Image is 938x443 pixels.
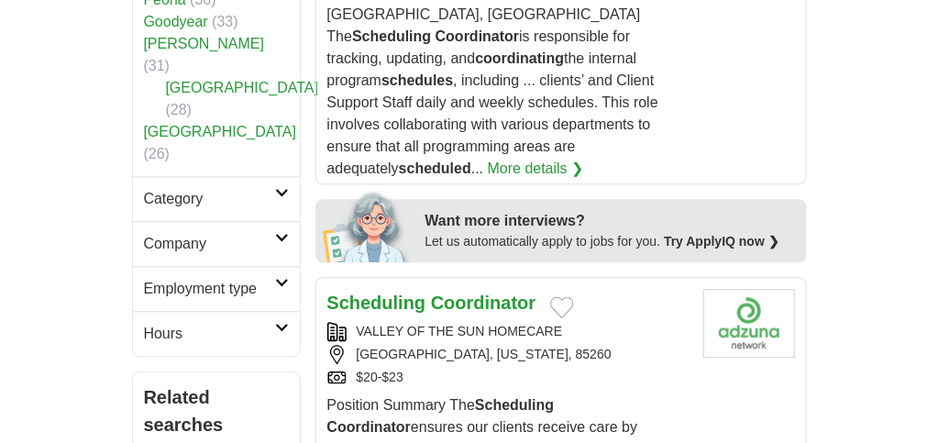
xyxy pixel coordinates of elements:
[327,368,689,387] div: $20-$23
[399,161,471,176] strong: scheduled
[664,234,779,249] a: Try ApplyIQ now ❯
[323,189,412,262] img: apply-iq-scientist.png
[431,293,535,313] strong: Coordinator
[133,176,300,221] a: Category
[352,28,431,44] strong: Scheduling
[425,210,796,232] div: Want more interviews?
[144,36,265,51] a: [PERSON_NAME]
[166,80,319,95] a: [GEOGRAPHIC_DATA]
[381,72,453,88] strong: schedules
[133,221,300,266] a: Company
[475,397,554,413] strong: Scheduling
[144,146,170,161] span: (26)
[475,50,564,66] strong: coordinating
[144,323,275,345] h2: Hours
[144,278,275,300] h2: Employment type
[327,419,412,435] strong: Coordinator
[144,124,297,139] a: [GEOGRAPHIC_DATA]
[144,14,208,29] a: Goodyear
[327,345,689,364] div: [GEOGRAPHIC_DATA], [US_STATE], 85260
[144,233,275,255] h2: Company
[133,311,300,356] a: Hours
[550,296,574,318] button: Add to favorite jobs
[425,232,796,251] div: Let us automatically apply to jobs for you.
[327,322,689,341] div: VALLEY OF THE SUN HOMECARE
[166,102,192,117] span: (28)
[144,58,170,73] span: (31)
[436,28,520,44] strong: Coordinator
[327,293,426,313] strong: Scheduling
[144,188,275,210] h2: Category
[488,158,584,180] a: More details ❯
[133,266,300,311] a: Employment type
[212,14,237,29] span: (33)
[327,293,536,313] a: Scheduling Coordinator
[703,289,795,358] img: Company logo
[144,383,289,438] h2: Related searches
